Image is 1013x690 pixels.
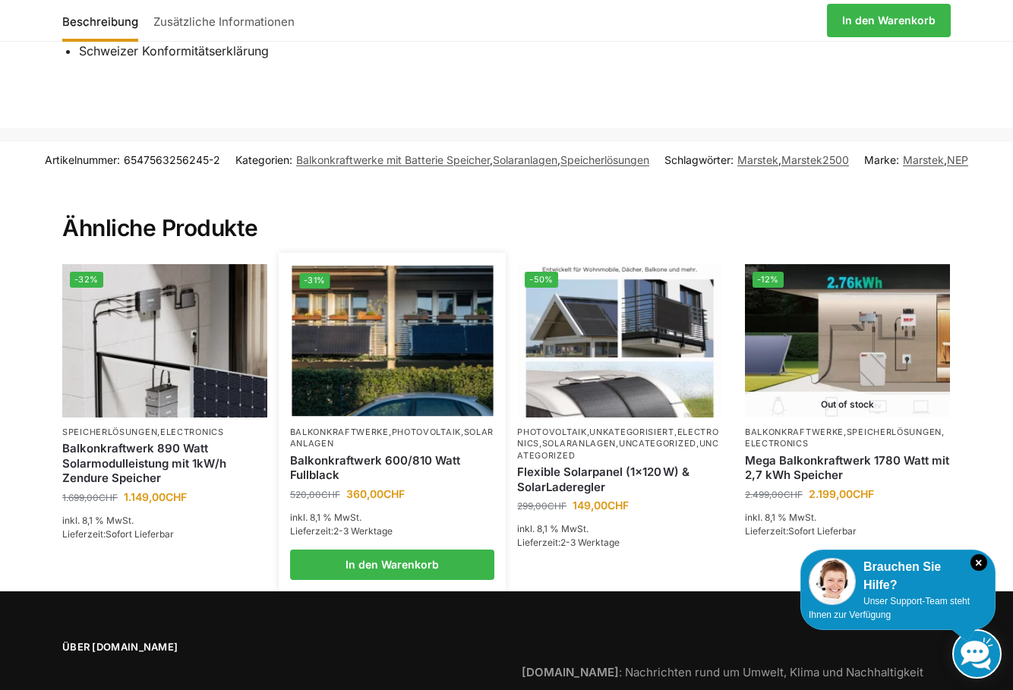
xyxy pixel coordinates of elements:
div: Brauchen Sie Hilfe? [809,558,987,594]
bdi: 1.149,00 [124,490,187,503]
span: 2-3 Werktage [333,525,393,537]
span: Artikelnummer: [45,152,220,168]
span: Sofort Lieferbar [788,525,857,537]
a: Balkonkraftwerke [290,427,389,437]
span: Über [DOMAIN_NAME] [62,640,491,655]
a: Speicherlösungen [62,427,157,437]
a: Marstek [903,153,944,166]
a: Electronics [160,427,224,437]
p: inkl. 8,1 % MwSt. [745,511,950,525]
a: Marstek2500 [781,153,849,166]
bdi: 2.199,00 [809,487,874,500]
a: Uncategorized [619,438,696,449]
span: Schlagwörter: , [664,152,849,168]
a: Marstek [737,153,778,166]
a: Balkonkraftwerk 600/810 Watt Fullblack [290,453,495,483]
a: Solaranlagen [290,427,494,449]
img: Flexible Solar Module für Wohnmobile Camping Balkon [517,264,722,417]
bdi: 1.699,00 [62,492,118,503]
a: Photovoltaik [517,427,586,437]
span: CHF [607,499,629,512]
span: Marke: , [864,152,968,168]
span: Lieferzeit: [62,528,174,540]
a: NEP [947,153,968,166]
img: Customer service [809,558,856,605]
img: Solaranlage mit 2,7 KW Batteriespeicher Genehmigungsfrei [745,264,950,417]
a: Flexible Solarpanel (1×120 W) & SolarLaderegler [517,465,722,494]
p: inkl. 8,1 % MwSt. [290,511,495,525]
strong: [DOMAIN_NAME] [522,665,619,679]
a: Uncategorized [517,438,719,460]
p: , , [290,427,495,450]
span: Lieferzeit: [290,525,393,537]
a: Electronics [745,438,809,449]
span: Lieferzeit: [517,537,620,548]
span: Kategorien: , , [235,152,649,168]
a: Solaranlagen [493,153,557,166]
a: -12% Out of stockSolaranlage mit 2,7 KW Batteriespeicher Genehmigungsfrei [745,264,950,417]
a: [DOMAIN_NAME]: Nachrichten rund um Umwelt, Klima und Nachhaltigkeit [522,665,923,679]
p: inkl. 8,1 % MwSt. [62,514,267,528]
a: -32%Balkonkraftwerk 890 Watt Solarmodulleistung mit 1kW/h Zendure Speicher [62,264,267,417]
span: Sofort Lieferbar [106,528,174,540]
a: Balkonkraftwerk 890 Watt Solarmodulleistung mit 1kW/h Zendure Speicher [62,441,267,486]
span: CHF [99,492,118,503]
bdi: 299,00 [517,500,566,512]
span: Lieferzeit: [745,525,857,537]
a: Electronics [517,427,718,449]
span: CHF [321,489,340,500]
a: Balkonkraftwerke mit Batterie Speicher [296,153,490,166]
span: CHF [383,487,405,500]
a: Photovoltaik [392,427,461,437]
bdi: 149,00 [573,499,629,512]
i: Schließen [970,554,987,571]
span: CHF [784,489,803,500]
a: Mega Balkonkraftwerk 1780 Watt mit 2,7 kWh Speicher [745,453,950,483]
bdi: 520,00 [290,489,340,500]
bdi: 2.499,00 [745,489,803,500]
li: Schweizer Konformitätserklärung [79,42,950,61]
p: , , [745,427,950,450]
p: , , , , , [517,427,722,462]
span: Unser Support-Team steht Ihnen zur Verfügung [809,596,970,620]
a: -50%Flexible Solar Module für Wohnmobile Camping Balkon [517,264,722,417]
span: 6547563256245-2 [124,153,220,166]
a: Speicherlösungen [560,153,649,166]
img: Balkonkraftwerk 890 Watt Solarmodulleistung mit 1kW/h Zendure Speicher [62,264,267,417]
h2: Ähnliche Produkte [62,178,951,243]
a: Speicherlösungen [847,427,942,437]
p: inkl. 8,1 % MwSt. [517,522,722,536]
a: Balkonkraftwerke [745,427,844,437]
a: -31%2 Balkonkraftwerke [292,266,493,417]
p: , [62,427,267,438]
span: CHF [853,487,874,500]
span: CHF [548,500,566,512]
span: CHF [166,490,187,503]
a: Solaranlagen [542,438,616,449]
img: 2 Balkonkraftwerke [292,266,493,417]
a: In den Warenkorb legen: „Balkonkraftwerk 600/810 Watt Fullblack“ [290,550,495,580]
bdi: 360,00 [346,487,405,500]
a: Unkategorisiert [589,427,674,437]
span: 2-3 Werktage [560,537,620,548]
